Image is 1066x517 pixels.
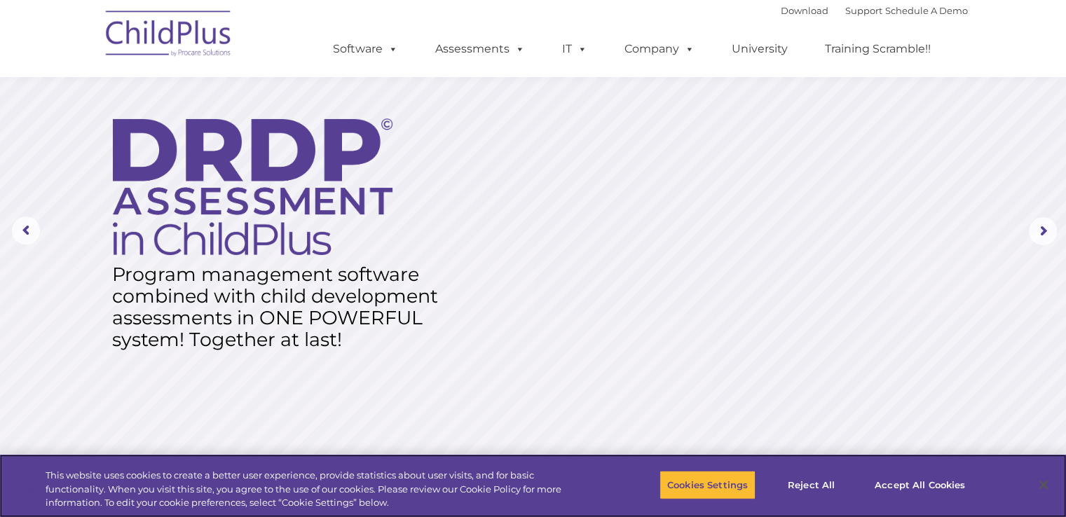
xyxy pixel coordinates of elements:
button: Accept All Cookies [867,470,973,499]
a: Assessments [421,35,539,63]
a: IT [548,35,601,63]
button: Close [1028,469,1059,500]
a: Software [319,35,412,63]
img: DRDP Assessment in ChildPlus [113,118,392,255]
span: Phone number [195,150,254,160]
a: Schedule A Demo [885,5,968,16]
a: Download [781,5,828,16]
img: ChildPlus by Procare Solutions [99,1,239,71]
a: Company [610,35,709,63]
span: Last name [195,92,238,103]
a: University [718,35,802,63]
a: Support [845,5,882,16]
rs-layer: Program management software combined with child development assessments in ONE POWERFUL system! T... [112,263,453,350]
button: Reject All [767,470,855,499]
font: | [781,5,968,16]
button: Cookies Settings [660,470,756,499]
div: This website uses cookies to create a better user experience, provide statistics about user visit... [46,469,587,510]
a: Training Scramble!! [811,35,945,63]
